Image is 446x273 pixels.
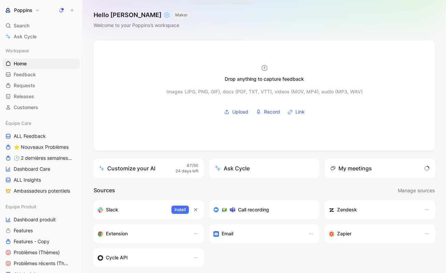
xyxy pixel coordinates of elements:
[3,201,80,212] div: Equipe Produit
[285,107,307,117] button: Link
[232,108,248,116] span: Upload
[3,102,80,113] a: Customers
[3,247,80,258] a: Problèmes (Thèmes)
[14,82,35,89] span: Requests
[14,104,38,111] span: Customers
[398,186,435,195] button: Manage sources
[3,225,80,236] a: Features
[166,88,363,96] div: Images (JPG, PNG, GIF), docs (PDF, TXT, VTT), videos (MOV, MP4), audio (MP3, WAV)
[3,21,80,31] div: Search
[94,186,115,195] h2: Sources
[14,227,33,234] span: Features
[3,118,80,128] div: Équipe Care
[94,21,190,29] div: Welcome to your Poppins’s workspace
[5,47,29,54] span: Workspace
[173,12,190,18] button: MAKER
[329,206,417,214] div: Sync customers and create docs
[264,108,280,116] span: Record
[253,107,282,117] button: Record
[3,80,80,91] a: Requests
[215,164,250,172] div: Ask Cycle
[3,131,80,141] a: ALL Feedback
[209,159,320,178] button: Ask Cycle
[3,164,80,174] a: Dashboard Care
[213,230,302,238] div: Forward emails to your feedback inbox
[14,71,36,78] span: Feedback
[3,118,80,196] div: Équipe CareALL Feedback⭐ Nouveaux Problèmes🕐 2 dernières semaines - OccurencesDashboard CareALL I...
[99,164,155,172] div: Customize your AI
[3,45,80,56] div: Workspace
[337,206,357,214] h3: Zendesk
[14,155,72,161] span: 🕐 2 dernières semaines - Occurences
[5,120,31,127] span: Équipe Care
[3,258,80,269] a: Problèmes récents (Thèmes)
[330,164,372,172] div: My meetings
[106,253,128,262] h3: Cycle API
[175,206,186,213] span: Install
[187,163,198,169] span: 87/50
[14,7,32,13] h1: Poppins
[14,238,50,245] span: Features - Copy
[98,206,166,214] div: Sync your customers, send feedback and get updates in Slack
[238,206,269,214] h3: Call recording
[14,249,60,256] span: Problèmes (Thèmes)
[94,11,190,19] h1: Hello [PERSON_NAME] ❄️
[14,187,70,194] span: Ambassadeurs potentiels
[398,186,435,195] span: Manage sources
[14,177,41,183] span: ALL Insights
[14,216,56,223] span: Dashboard produit
[14,93,34,100] span: Releases
[14,32,37,41] span: Ask Cycle
[213,206,310,214] div: Record & transcribe meetings from Zoom, Meet & Teams.
[225,75,304,83] div: Drop anything to capture feedback
[171,206,189,214] button: Install
[295,108,305,116] span: Link
[3,91,80,102] a: Releases
[176,168,198,174] span: 24 days left
[3,31,80,42] a: Ask Cycle
[5,203,37,210] span: Equipe Produit
[106,206,118,214] h3: Slack
[4,7,11,14] img: Poppins
[98,253,186,262] div: Sync customers & send feedback from custom sources. Get inspired by our favorite use case
[3,236,80,247] a: Features - Copy
[329,230,417,238] div: Capture feedback from thousands of sources with Zapier (survey results, recordings, sheets, etc).
[3,153,80,163] a: 🕐 2 dernières semaines - Occurences
[94,159,204,178] a: Customize your AI87/5024 days left
[14,144,69,151] span: ⭐ Nouveaux Problèmes
[14,22,29,30] span: Search
[337,230,351,238] h3: Zapier
[14,60,27,67] span: Home
[14,166,50,172] span: Dashboard Care
[3,214,80,225] a: Dashboard produit
[98,230,186,238] div: Capture feedback from anywhere on the web
[222,107,251,117] button: Upload
[3,58,80,69] a: Home
[14,133,46,140] span: ALL Feedback
[14,260,71,267] span: Problèmes récents (Thèmes)
[3,186,80,196] a: Ambassadeurs potentiels
[222,230,233,238] h3: Email
[3,69,80,80] a: Feedback
[3,142,80,152] a: ⭐ Nouveaux Problèmes
[3,175,80,185] a: ALL Insights
[106,230,128,238] h3: Extension
[3,5,41,15] button: PoppinsPoppins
